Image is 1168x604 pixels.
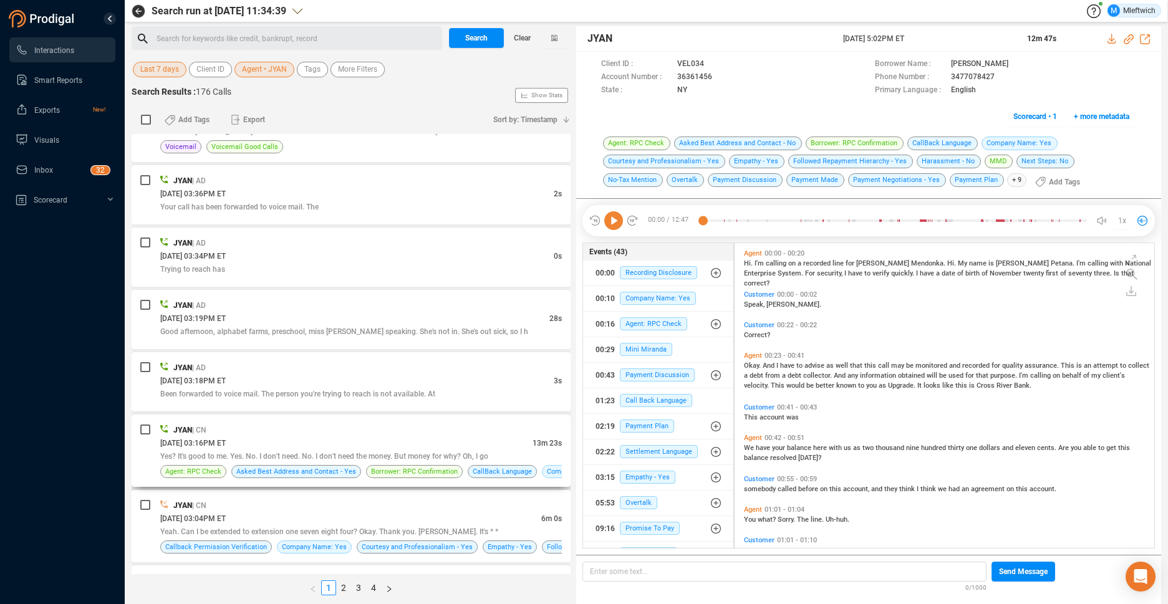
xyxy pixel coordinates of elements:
span: purpose. [990,372,1019,380]
span: for [965,372,976,380]
li: Visuals [9,127,115,152]
span: And [834,372,847,380]
sup: 32 [91,166,110,175]
span: line. [811,515,826,524]
span: one [966,444,979,452]
span: JYAN [173,239,192,247]
span: Scorecard • 1 [1013,107,1057,127]
span: Promise To Pay [620,522,680,535]
span: I'm [1019,372,1030,380]
span: This [771,381,786,390]
span: Petana. [1051,259,1076,267]
span: quickly. [891,269,916,277]
a: Visuals [16,127,105,152]
span: Agent • JYAN [242,62,287,77]
p: 2 [100,166,105,178]
div: Mleftwich [1108,4,1156,17]
div: JYAN| AD[DATE] 03:19PM ET28sGood afternoon, alphabet farms, preschool, miss [PERSON_NAME] speakin... [132,290,571,349]
span: Good afternoon, alphabet farms, preschool, miss [PERSON_NAME] speaking. She's not in. She's out s... [160,327,528,336]
span: I [776,362,780,370]
div: 02:19 [596,416,615,436]
button: Agent • JYAN [234,62,294,77]
span: nine [906,444,921,452]
span: three. [1094,269,1114,277]
button: 00:00Recording Disclosure [583,261,733,285]
button: 1x [1114,212,1131,229]
span: client's [1103,372,1125,380]
span: New! [93,97,105,122]
span: be [939,372,948,380]
span: Hi. [744,259,755,267]
span: advise [804,362,826,370]
li: Smart Reports [9,67,115,92]
span: cents. [1037,444,1058,452]
span: a [782,372,788,380]
button: 03:15Empathy - Yes [583,465,733,490]
span: Okay. [744,362,763,370]
span: | AD [192,176,206,185]
button: Last 7 days [133,62,186,77]
img: prodigal-logo [9,10,77,27]
span: Inbox [34,166,53,175]
span: This [744,413,760,421]
span: This [1061,362,1076,370]
span: dollars [979,444,1002,452]
button: Add Tags [157,110,217,130]
span: assurance. [1025,362,1061,370]
li: Interactions [9,37,115,62]
span: a [744,372,750,380]
span: Add Tags [1049,172,1080,192]
span: Are [1058,444,1071,452]
span: Exports [34,106,60,115]
span: of [982,269,990,277]
span: for [846,259,856,267]
span: CallBack Language [473,466,532,477]
span: a [798,259,803,267]
span: | AD [192,239,206,247]
span: resolved [770,454,798,462]
span: Empathy - Yes [620,471,675,484]
span: have [780,362,796,370]
span: able [1083,444,1098,452]
button: 02:19Payment Plan [583,414,733,439]
button: Show Stats [515,88,568,103]
span: that [976,372,990,380]
span: 28s [549,314,562,323]
span: The [797,515,811,524]
div: 02:22 [596,442,615,462]
span: this [1016,485,1030,493]
div: 00:29 [596,340,615,360]
span: looks [924,381,942,390]
span: [PERSON_NAME] [996,259,1051,267]
span: used [948,372,965,380]
span: 2s [554,189,562,198]
span: Sort by: Timestamp [493,110,557,130]
span: is [1076,362,1084,370]
span: debt [788,372,803,380]
button: 02:22Settlement Language [583,439,733,464]
span: you [866,381,879,390]
span: an [962,485,971,493]
span: 3s [554,376,562,385]
span: Visuals [34,136,59,145]
span: [DATE]? [798,454,821,462]
div: JYAN| AD[DATE] 03:34PM ET0sTrying to reach has [132,228,571,287]
span: Voicemail Good Calls [211,141,278,153]
span: get [1106,444,1118,452]
span: may [891,362,906,370]
span: to [858,381,866,390]
span: verify [872,269,891,277]
span: have [848,269,864,277]
span: recorded [803,259,833,267]
span: [DATE] 03:04PM ET [160,514,226,523]
span: JYAN [173,501,192,510]
span: a [936,269,942,277]
span: collector. [803,372,834,380]
span: Payment Discussion [620,368,695,381]
span: would [786,381,806,390]
span: will [927,372,939,380]
button: Search [449,28,504,48]
button: Sort by: Timestamp [486,110,571,130]
span: Settlement Language [620,445,698,458]
span: we [938,485,948,493]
